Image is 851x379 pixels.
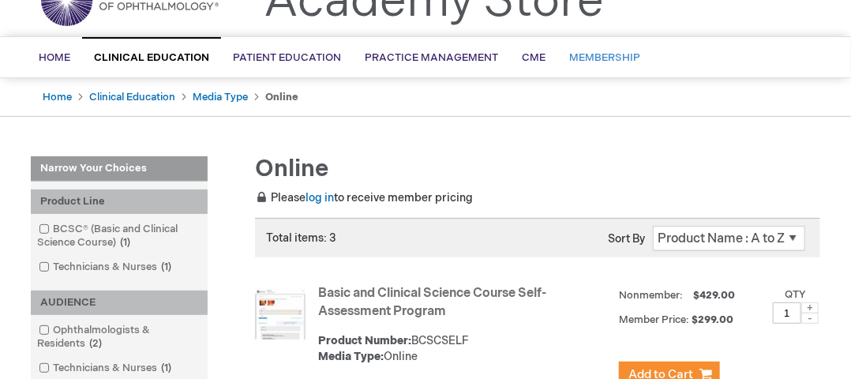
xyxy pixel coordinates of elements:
a: Clinical Education [89,91,175,103]
strong: Narrow Your Choices [31,156,208,182]
span: Practice Management [365,51,498,64]
span: $299.00 [692,313,736,326]
span: 2 [85,337,106,350]
label: Sort By [608,232,645,246]
a: log in [306,191,334,205]
img: Basic and Clinical Science Course Self-Assessment Program [255,289,306,340]
strong: Member Price: [619,313,689,326]
span: Please to receive member pricing [255,191,473,205]
span: CME [522,51,545,64]
span: 1 [157,261,175,273]
span: Membership [569,51,640,64]
span: Total items: 3 [266,231,336,245]
a: Basic and Clinical Science Course Self-Assessment Program [318,286,546,319]
strong: Online [265,91,298,103]
div: AUDIENCE [31,291,208,315]
strong: Media Type: [318,350,384,363]
a: Technicians & Nurses1 [35,361,178,376]
a: Ophthalmologists & Residents2 [35,323,204,351]
span: 1 [157,362,175,374]
label: Qty [785,288,806,301]
span: $429.00 [691,289,737,302]
span: Online [255,155,328,183]
span: Clinical Education [94,51,209,64]
span: 1 [116,236,134,249]
a: BCSC® (Basic and Clinical Science Course)1 [35,222,204,250]
strong: Product Number: [318,334,411,347]
a: Media Type [193,91,248,103]
a: Technicians & Nurses1 [35,260,178,275]
input: Qty [773,302,801,324]
span: Patient Education [233,51,341,64]
span: Home [39,51,70,64]
div: Product Line [31,189,208,214]
div: BCSCSELF Online [318,333,611,365]
strong: Nonmember: [619,286,683,306]
a: Home [43,91,72,103]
